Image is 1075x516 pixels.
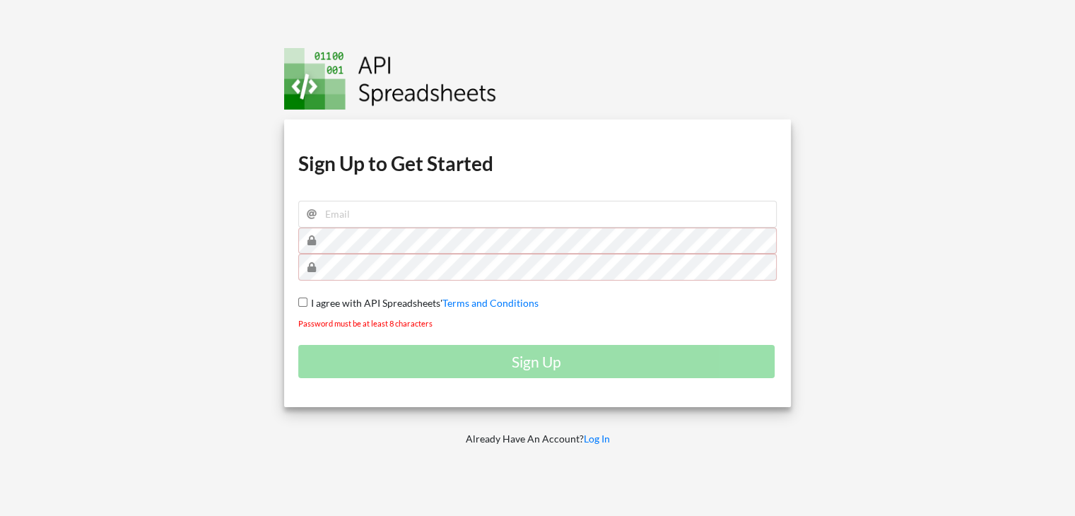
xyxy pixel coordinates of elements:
p: Already Have An Account? [274,432,801,446]
img: Logo.png [284,48,496,110]
small: Password must be at least 8 characters [298,319,433,328]
span: I agree with API Spreadsheets' [307,297,442,309]
h1: Sign Up to Get Started [298,151,777,176]
a: Terms and Conditions [442,297,539,309]
input: Email [298,201,777,228]
a: Log In [584,433,610,445]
